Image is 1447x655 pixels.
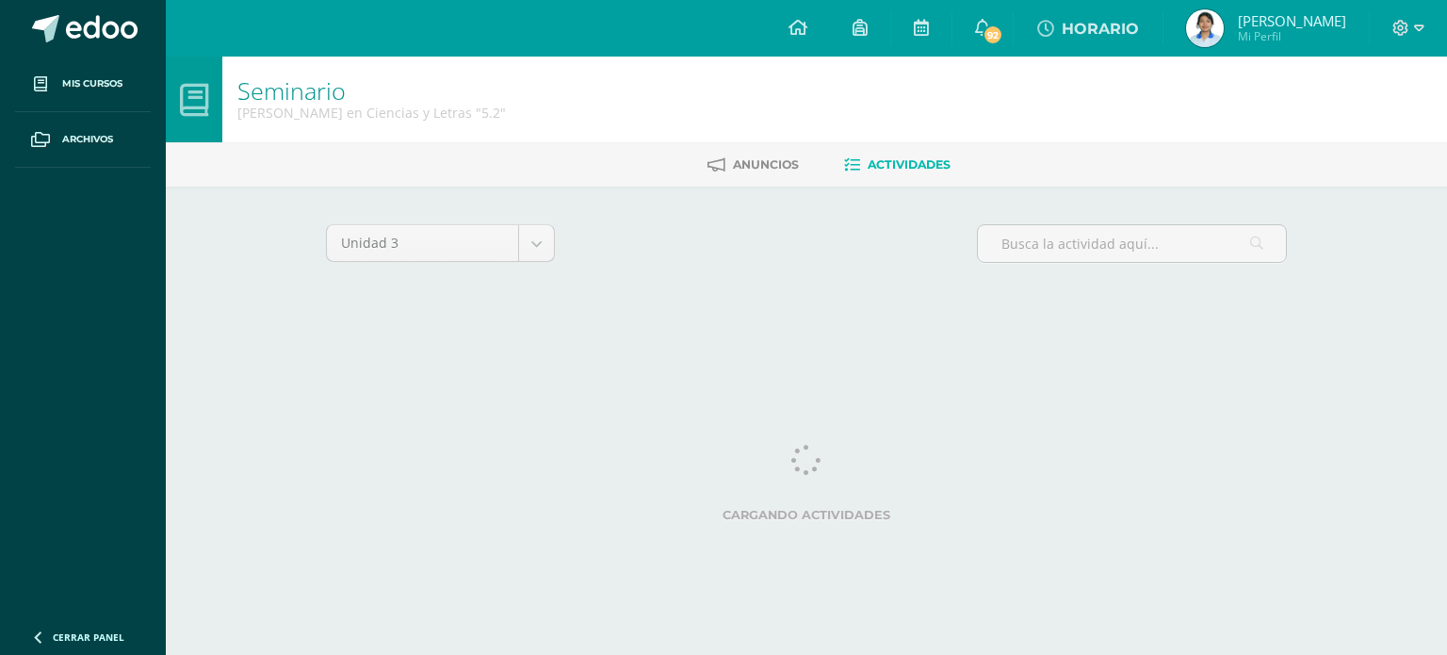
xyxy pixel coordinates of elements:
img: be41b22d4391fe00f6d6632fbaa4e162.png [1186,9,1224,47]
span: [PERSON_NAME] [1238,11,1346,30]
h1: Seminario [237,77,506,104]
span: Cerrar panel [53,630,124,644]
span: Mi Perfil [1238,28,1346,44]
span: Actividades [868,157,951,172]
a: Anuncios [707,150,799,180]
span: 92 [983,25,1003,45]
div: Quinto Bachillerato en Ciencias y Letras '5.2' [237,104,506,122]
span: Archivos [62,132,113,147]
span: Mis cursos [62,76,122,91]
span: HORARIO [1062,20,1139,38]
a: Seminario [237,74,346,106]
a: Archivos [15,112,151,168]
input: Busca la actividad aquí... [978,225,1286,262]
a: Mis cursos [15,57,151,112]
span: Anuncios [733,157,799,172]
a: Actividades [844,150,951,180]
a: Unidad 3 [327,225,554,261]
span: Unidad 3 [341,225,504,261]
label: Cargando actividades [326,508,1287,522]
